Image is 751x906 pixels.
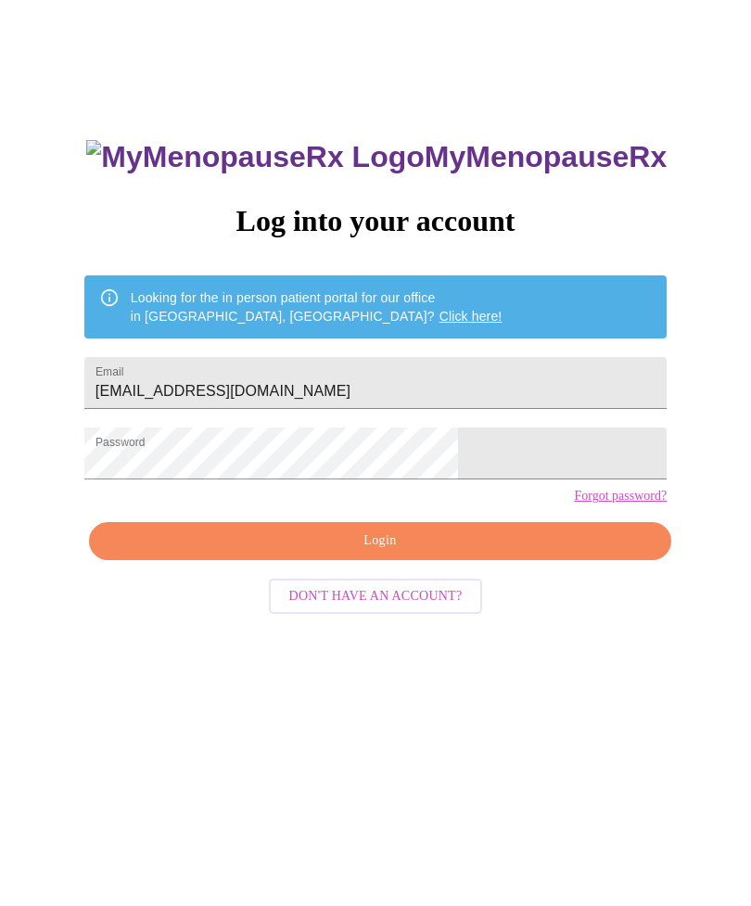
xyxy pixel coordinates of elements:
span: Don't have an account? [289,585,463,608]
a: Don't have an account? [264,587,488,603]
img: MyMenopauseRx Logo [86,140,424,174]
h3: Log into your account [84,204,667,238]
button: Don't have an account? [269,579,483,615]
span: Login [110,530,650,553]
div: Looking for the in person patient portal for our office in [GEOGRAPHIC_DATA], [GEOGRAPHIC_DATA]? [131,281,503,333]
button: Login [89,522,671,560]
a: Click here! [439,309,503,324]
a: Forgot password? [574,489,667,504]
h3: MyMenopauseRx [86,140,667,174]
